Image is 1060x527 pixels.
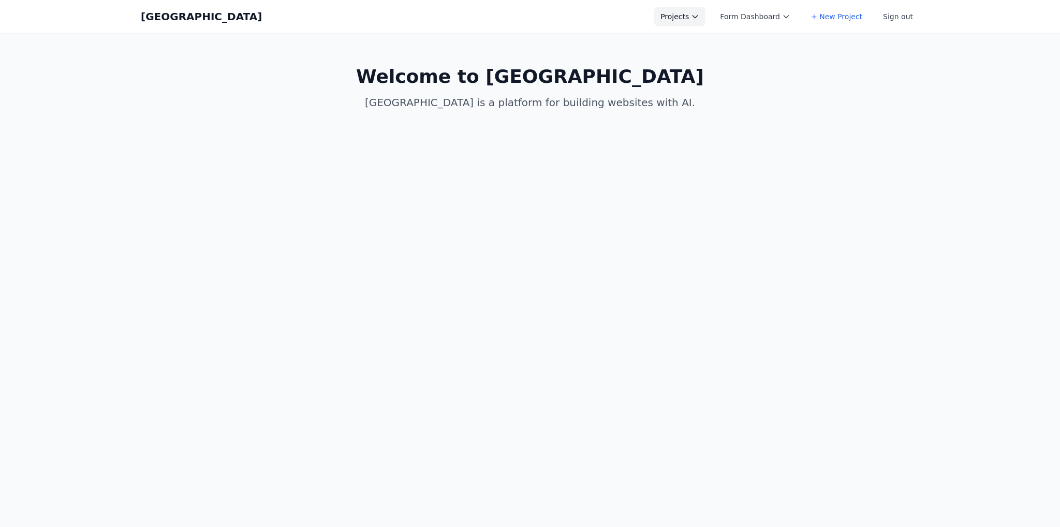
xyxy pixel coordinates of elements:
h1: Welcome to [GEOGRAPHIC_DATA] [331,66,729,87]
a: [GEOGRAPHIC_DATA] [141,9,262,24]
button: Form Dashboard [714,7,797,26]
a: + New Project [805,7,868,26]
button: Projects [654,7,705,26]
p: [GEOGRAPHIC_DATA] is a platform for building websites with AI. [331,95,729,110]
button: Sign out [877,7,919,26]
